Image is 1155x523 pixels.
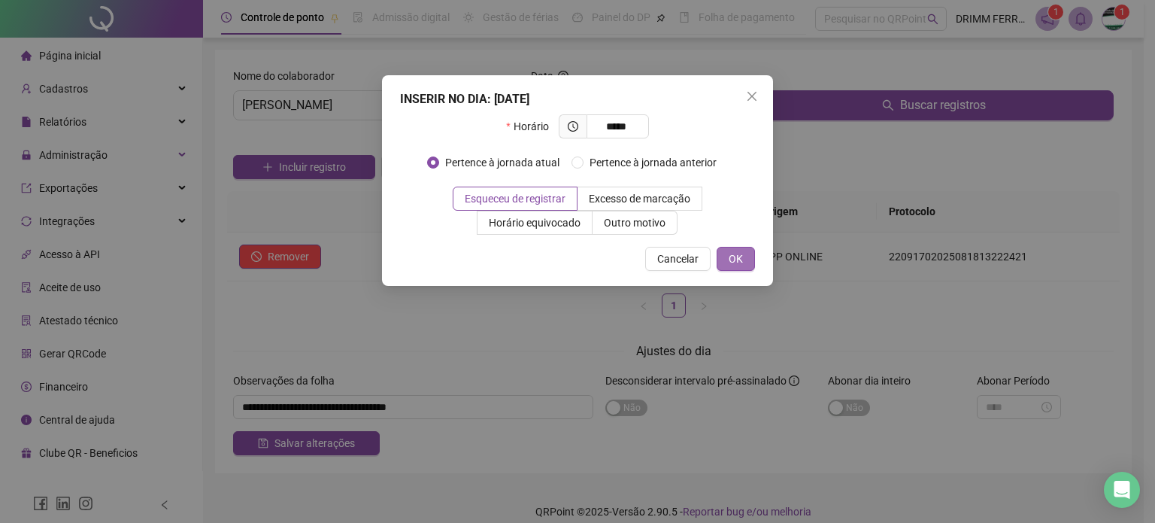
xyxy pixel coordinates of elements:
button: Close [740,84,764,108]
label: Horário [506,114,558,138]
span: clock-circle [568,121,578,132]
span: Pertence à jornada atual [439,154,565,171]
span: Pertence à jornada anterior [584,154,723,171]
span: Horário equivocado [489,217,581,229]
span: OK [729,251,743,267]
div: INSERIR NO DIA : [DATE] [400,90,755,108]
span: close [746,90,758,102]
span: Outro motivo [604,217,665,229]
span: Cancelar [657,251,699,267]
span: Excesso de marcação [589,193,690,205]
span: Esqueceu de registrar [465,193,565,205]
button: Cancelar [645,247,711,271]
button: OK [717,247,755,271]
div: Open Intercom Messenger [1104,472,1140,508]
